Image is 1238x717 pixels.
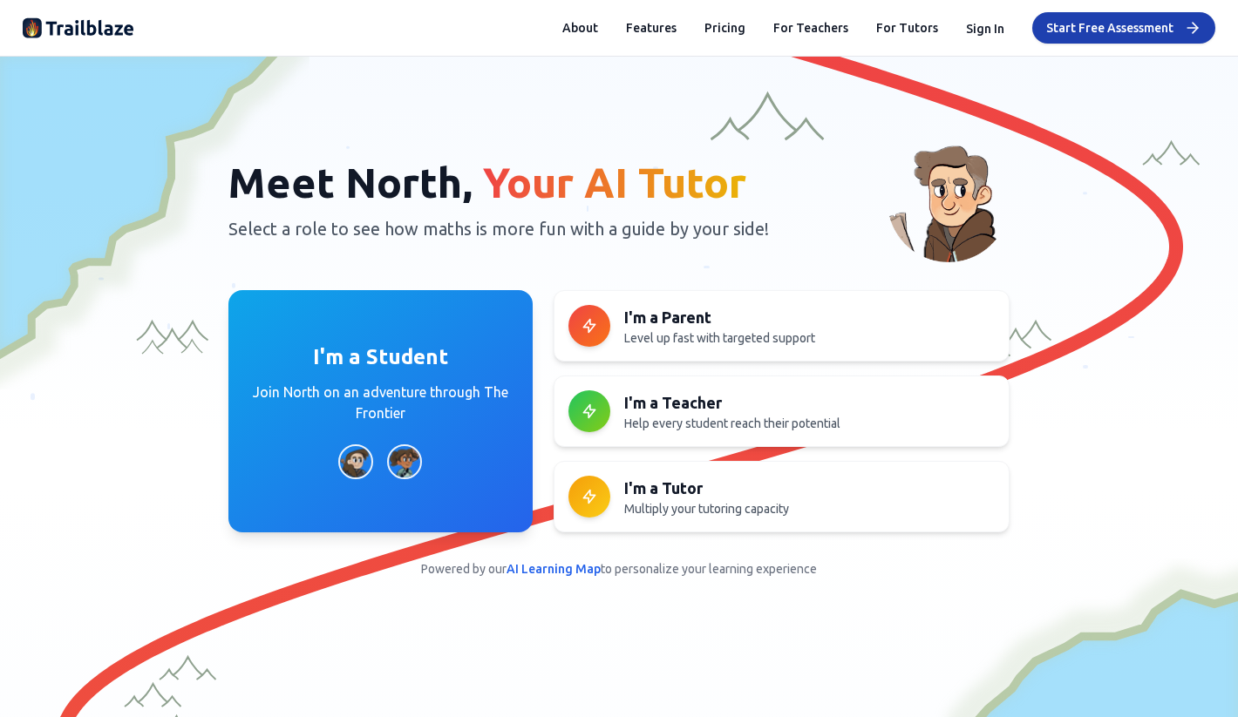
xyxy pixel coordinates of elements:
[387,444,422,479] img: Girl Character
[562,19,598,37] button: About
[338,444,373,479] img: Boy Character
[624,305,995,329] h3: I'm a Parent
[624,476,995,500] h3: I'm a Tutor
[483,159,746,206] span: Your AI Tutor
[23,560,1215,578] p: Powered by our to personalize your learning experience
[228,159,473,206] span: Meet North,
[23,14,134,42] img: Trailblaze
[626,19,677,37] button: Features
[966,17,1004,38] button: Sign In
[507,562,601,576] span: AI Learning Map
[704,19,745,37] button: Pricing
[554,290,1010,362] button: I'm a ParentLevel up fast with targeted support
[313,343,448,371] h3: I'm a Student
[1032,12,1215,44] button: Start Free Assessment
[554,461,1010,532] button: I'm a TutorMultiply your tutoring capacity
[624,390,995,415] h3: I'm a Teacher
[624,500,995,517] p: Multiply your tutoring capacity
[966,20,1004,37] button: Sign In
[876,19,938,37] a: For Tutors
[249,382,512,423] p: Join North on an adventure through The Frontier
[554,375,1010,447] button: I'm a TeacherHelp every student reach their potential
[773,19,848,37] a: For Teachers
[624,329,995,347] p: Level up fast with targeted support
[228,290,533,532] button: I'm a StudentJoin North on an adventure through The FrontierBoy CharacterGirl Character
[624,415,995,432] p: Help every student reach their potential
[228,217,814,241] p: Select a role to see how maths is more fun with a guide by your side!
[888,140,1010,262] img: North - AI Tutor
